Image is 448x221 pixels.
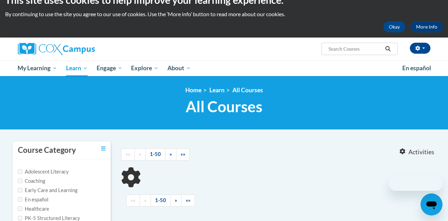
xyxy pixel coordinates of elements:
[144,197,146,203] span: «
[131,197,135,203] span: ««
[402,64,431,72] span: En español
[151,194,171,207] a: 1-50
[176,148,190,160] a: End
[18,43,149,55] a: Cox Campus
[92,60,127,76] a: Engage
[131,64,159,72] span: Explore
[328,45,383,53] input: Search Courses
[121,148,135,160] a: Begining
[8,60,441,76] div: Main menu
[62,60,92,76] a: Learn
[410,43,430,54] button: Account Settings
[181,151,185,157] span: »»
[186,97,262,116] span: All Courses
[18,43,95,55] img: Cox Campus
[18,179,22,183] input: Checkbox for Options
[420,193,442,215] iframe: Button to launch messaging window
[209,86,225,94] a: Learn
[18,197,22,202] input: Checkbox for Options
[383,21,405,32] button: Okay
[18,205,49,213] label: Healthcare
[97,64,122,72] span: Engage
[163,60,195,76] a: About
[18,64,57,72] span: My Learning
[383,45,393,53] button: Search
[18,196,48,203] label: En español
[411,21,443,32] a: More Info
[170,194,182,207] a: Next
[389,176,442,191] iframe: Message from company
[140,194,151,207] a: Previous
[18,216,22,220] input: Checkbox for Options
[408,148,434,156] span: Activities
[232,86,263,94] a: All Courses
[18,145,76,156] h3: Course Category
[185,86,201,94] a: Home
[186,197,190,203] span: »»
[18,207,22,211] input: Checkbox for Options
[18,169,22,174] input: Checkbox for Options
[5,10,443,18] p: By continuing to use the site you agree to our use of cookies. Use the ‘More info’ button to read...
[126,194,140,207] a: Begining
[18,188,22,192] input: Checkbox for Options
[167,64,191,72] span: About
[101,145,106,152] a: Toggle collapse
[181,194,195,207] a: End
[125,151,130,157] span: ««
[127,60,163,76] a: Explore
[66,64,88,72] span: Learn
[18,177,45,185] label: Coaching
[139,151,141,157] span: «
[170,151,172,157] span: »
[398,61,436,75] a: En español
[165,148,176,160] a: Next
[18,187,77,194] label: Early Care and Learning
[18,168,69,176] label: Adolescent Literacy
[13,60,62,76] a: My Learning
[134,148,146,160] a: Previous
[175,197,177,203] span: »
[145,148,165,160] a: 1-50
